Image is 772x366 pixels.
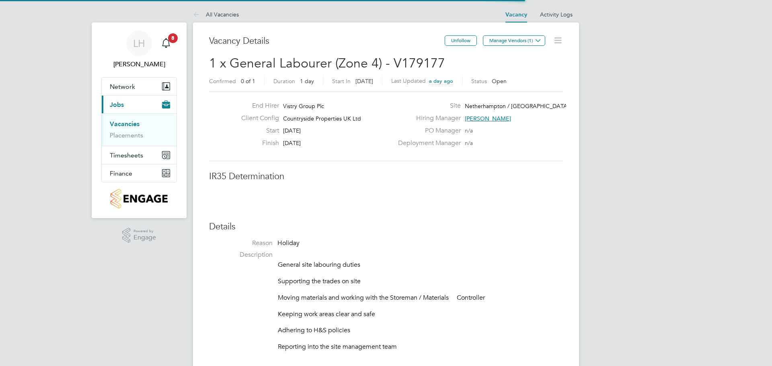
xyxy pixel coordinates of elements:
span: Network [110,83,135,90]
span: n/a [465,127,473,134]
span: Netherhampton / [GEOGRAPHIC_DATA] P1 [465,102,577,110]
p: General site labouring duties [278,261,563,269]
label: Status [471,78,487,85]
h3: Details [209,221,563,233]
span: Vistry Group Plc [283,102,324,110]
div: Jobs [102,113,177,146]
p: Supporting the trades on site [278,277,563,286]
nav: Main navigation [92,22,187,218]
p: Keeping work areas clear and safe [278,310,563,319]
span: n/a [465,139,473,147]
button: Jobs [102,96,177,113]
a: Go to home page [101,189,177,209]
button: Network [102,78,177,95]
a: Activity Logs [540,11,573,18]
label: Duration [273,78,295,85]
a: Vacancies [110,120,140,128]
label: Deployment Manager [393,139,461,147]
label: Finish [235,139,279,147]
span: Jobs [110,101,124,108]
span: Timesheets [110,151,143,159]
label: Last Updated [391,77,426,84]
h3: IR35 Determination [209,171,563,182]
span: Finance [110,170,132,177]
span: LH [133,38,145,49]
span: Open [492,78,507,85]
span: 1 day [300,78,314,85]
h3: Vacancy Details [209,35,445,47]
label: PO Manager [393,127,461,135]
span: Powered by [133,228,156,235]
label: Start In [332,78,351,85]
a: Vacancy [505,11,527,18]
label: End Hirer [235,102,279,110]
span: [DATE] [283,139,301,147]
p: Moving materials and working with the Storeman / Materials Controller [278,294,563,302]
a: Placements [110,131,143,139]
p: Reporting into the site management team [278,343,563,351]
label: Description [209,251,273,259]
p: Adhering to H&S policies [278,326,563,335]
button: Finance [102,164,177,182]
a: All Vacancies [193,11,239,18]
button: Manage Vendors (1) [483,35,545,46]
span: [DATE] [355,78,373,85]
label: Confirmed [209,78,236,85]
span: 0 of 1 [241,78,255,85]
label: Site [393,102,461,110]
span: Lloyd Holliday [101,59,177,69]
a: 8 [158,31,174,56]
span: Engage [133,234,156,241]
span: a day ago [429,78,453,84]
span: [PERSON_NAME] [465,115,511,122]
button: Unfollow [445,35,477,46]
span: Holiday [277,239,300,247]
label: Start [235,127,279,135]
span: [DATE] [283,127,301,134]
label: Reason [209,239,273,247]
label: Client Config [235,114,279,123]
span: 8 [168,33,178,43]
span: Countryside Properties UK Ltd [283,115,361,122]
a: LH[PERSON_NAME] [101,31,177,69]
a: Powered byEngage [122,228,156,243]
span: 1 x General Labourer (Zone 4) - V179177 [209,55,445,71]
img: countryside-properties-logo-retina.png [111,189,167,209]
button: Timesheets [102,146,177,164]
label: Hiring Manager [393,114,461,123]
